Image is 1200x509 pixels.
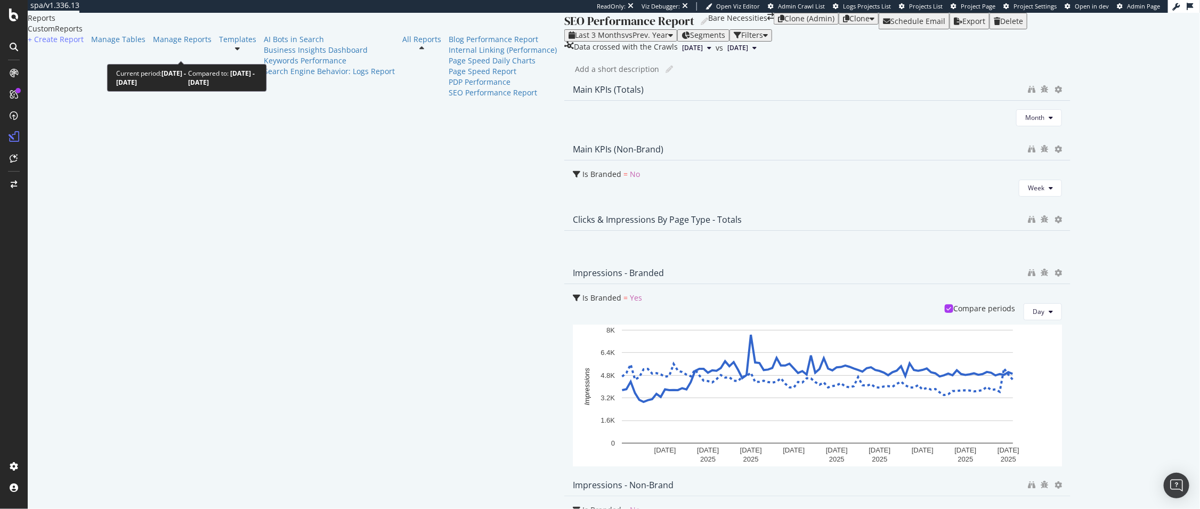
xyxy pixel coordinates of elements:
[611,439,615,447] text: 0
[909,2,943,10] span: Projects List
[833,2,891,11] a: Logs Projects List
[601,371,615,379] text: 4.8K
[774,13,839,25] button: Clone (Admin)
[829,455,845,463] text: 2025
[582,293,621,303] span: Is Branded
[954,446,976,454] text: [DATE]
[28,13,564,23] div: Reports
[219,34,256,45] div: Templates
[564,79,1071,139] div: Main KPIs (Totals)Month
[951,2,995,11] a: Project Page
[1001,455,1016,463] text: 2025
[1028,183,1044,192] span: Week
[1013,2,1057,10] span: Project Settings
[188,69,255,87] b: [DATE] - [DATE]
[449,34,557,45] a: Blog Performance Report
[601,394,615,402] text: 3.2K
[188,69,258,87] div: Compared to:
[601,416,615,424] text: 1.6K
[701,18,708,25] i: Edit report name
[723,42,761,54] button: [DATE]
[1041,269,1049,276] div: bug
[654,446,676,454] text: [DATE]
[869,446,890,454] text: [DATE]
[1024,303,1062,320] button: Day
[879,13,950,29] button: Schedule Email
[564,13,694,29] div: SEO Performance Report
[677,29,729,41] button: Segments
[958,455,973,463] text: 2025
[1028,269,1035,277] div: binoculars
[264,66,395,77] a: Search Engine Behavior: Logs Report
[899,2,943,11] a: Projects List
[597,2,626,11] div: ReadOnly:
[1041,85,1049,93] div: bug
[116,69,188,87] div: Current period:
[91,34,145,45] a: Manage Tables
[962,17,985,26] div: Export
[264,34,395,45] div: AI Bots in Search
[778,2,825,10] span: Admin Crawl List
[582,169,621,179] span: Is Branded
[690,30,725,40] span: Segments
[716,2,760,10] span: Open Viz Editor
[890,17,945,26] div: Schedule Email
[1000,17,1023,26] div: Delete
[642,2,680,11] div: Viz Debugger:
[912,446,934,454] text: [DATE]
[28,34,84,45] a: + Create Report
[449,45,557,55] a: Internal Linking (Performance)
[402,34,441,45] a: All Reports
[1033,307,1044,316] span: Day
[1019,180,1062,197] button: Week
[575,64,659,75] div: Add a short description
[729,29,772,41] button: Filters
[1003,2,1057,11] a: Project Settings
[1127,2,1160,10] span: Admin Page
[872,455,887,463] text: 2025
[998,446,1019,454] text: [DATE]
[1016,109,1062,126] button: Month
[1028,481,1035,489] div: binoculars
[449,77,557,87] a: PDP Performance
[1041,481,1049,488] div: bug
[623,169,628,179] span: =
[1075,2,1109,10] span: Open in dev
[741,31,763,39] div: Filters
[449,66,557,77] a: Page Speed Report
[961,2,995,10] span: Project Page
[449,87,557,98] a: SEO Performance Report
[1028,86,1035,93] div: binoculars
[682,43,703,53] span: 2025 Aug. 22nd
[783,446,805,454] text: [DATE]
[28,23,564,34] div: CustomReports
[606,326,615,334] text: 8K
[623,293,628,303] span: =
[1041,145,1049,152] div: bug
[1028,146,1035,153] div: binoculars
[564,263,1071,475] div: Impressions - BrandedIs Branded = YesCompare periodsDayA chart.
[116,69,186,87] b: [DATE] - [DATE]
[573,84,644,95] div: Main KPIs (Totals)
[264,55,395,66] a: Keywords Performance
[264,45,395,55] a: Business Insights Dashboard
[153,34,212,45] div: Manage Reports
[601,349,615,357] text: 6.4K
[630,293,642,303] span: Yes
[564,209,1071,263] div: Clicks & Impressions by Page Type - Totals
[575,30,625,40] span: Last 3 Months
[573,268,664,278] div: Impressions - Branded
[630,169,640,179] span: No
[574,42,678,54] div: Data crossed with the Crawls
[697,446,719,454] text: [DATE]
[990,13,1027,29] button: Delete
[1041,215,1049,223] div: bug
[708,13,767,29] div: Bare Necessities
